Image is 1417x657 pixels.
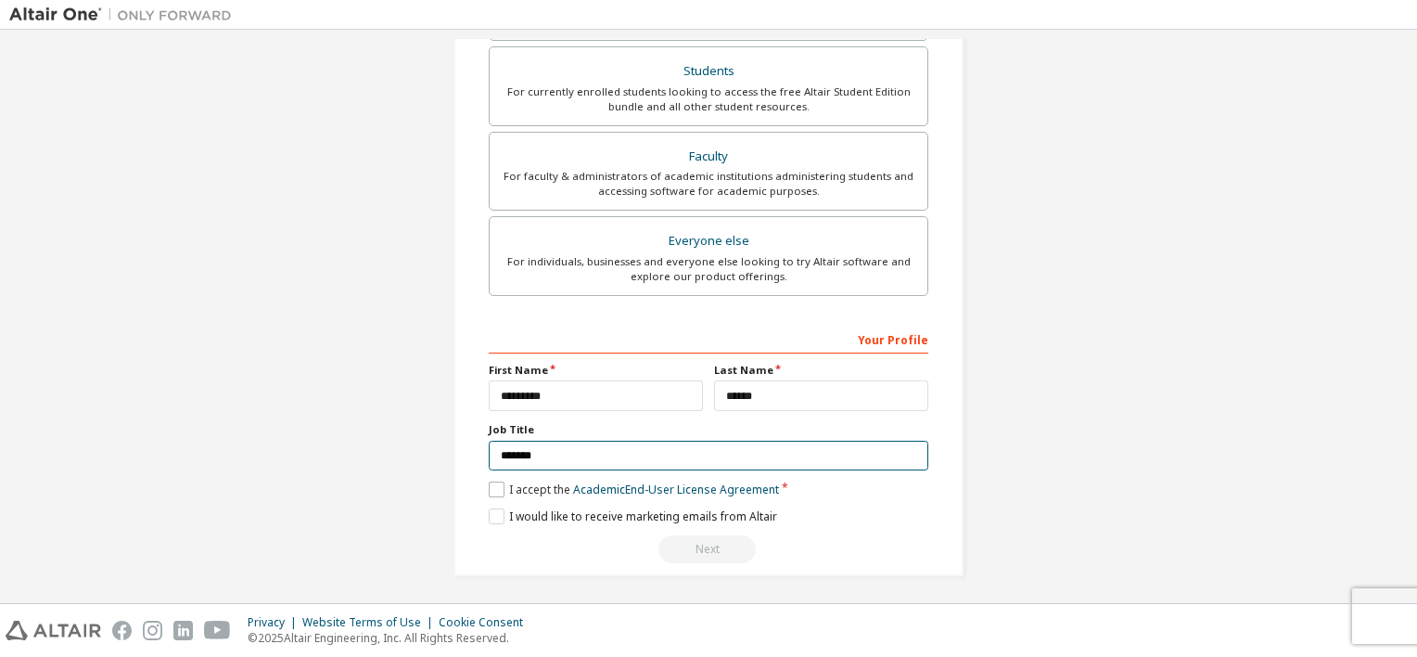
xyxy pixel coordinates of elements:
a: Academic End-User License Agreement [573,482,779,497]
label: Last Name [714,363,928,378]
div: Website Terms of Use [302,615,439,630]
img: facebook.svg [112,621,132,640]
div: Students [501,58,916,84]
div: For faculty & administrators of academic institutions administering students and accessing softwa... [501,169,916,199]
div: Your Profile [489,324,928,354]
img: Altair One [9,6,241,24]
p: © 2025 Altair Engineering, Inc. All Rights Reserved. [248,630,534,646]
img: linkedin.svg [173,621,193,640]
div: Everyone else [501,228,916,254]
div: Cookie Consent [439,615,534,630]
label: I would like to receive marketing emails from Altair [489,509,777,524]
div: Read and acccept EULA to continue [489,535,928,563]
label: Job Title [489,422,928,437]
label: I accept the [489,482,779,497]
img: altair_logo.svg [6,621,101,640]
div: Privacy [248,615,302,630]
img: instagram.svg [143,621,162,640]
div: For currently enrolled students looking to access the free Altair Student Edition bundle and all ... [501,84,916,114]
div: Faculty [501,144,916,170]
div: For individuals, businesses and everyone else looking to try Altair software and explore our prod... [501,254,916,284]
img: youtube.svg [204,621,231,640]
label: First Name [489,363,703,378]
